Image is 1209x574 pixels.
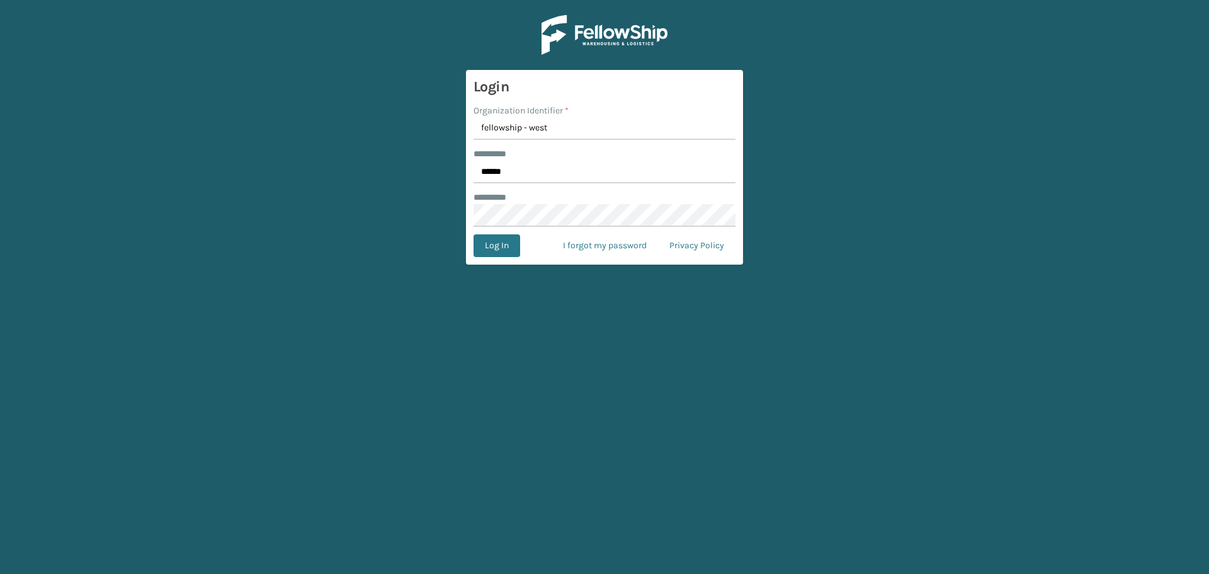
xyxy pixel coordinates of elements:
a: Privacy Policy [658,234,735,257]
h3: Login [474,77,735,96]
img: Logo [542,15,667,55]
button: Log In [474,234,520,257]
a: I forgot my password [552,234,658,257]
label: Organization Identifier [474,104,569,117]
